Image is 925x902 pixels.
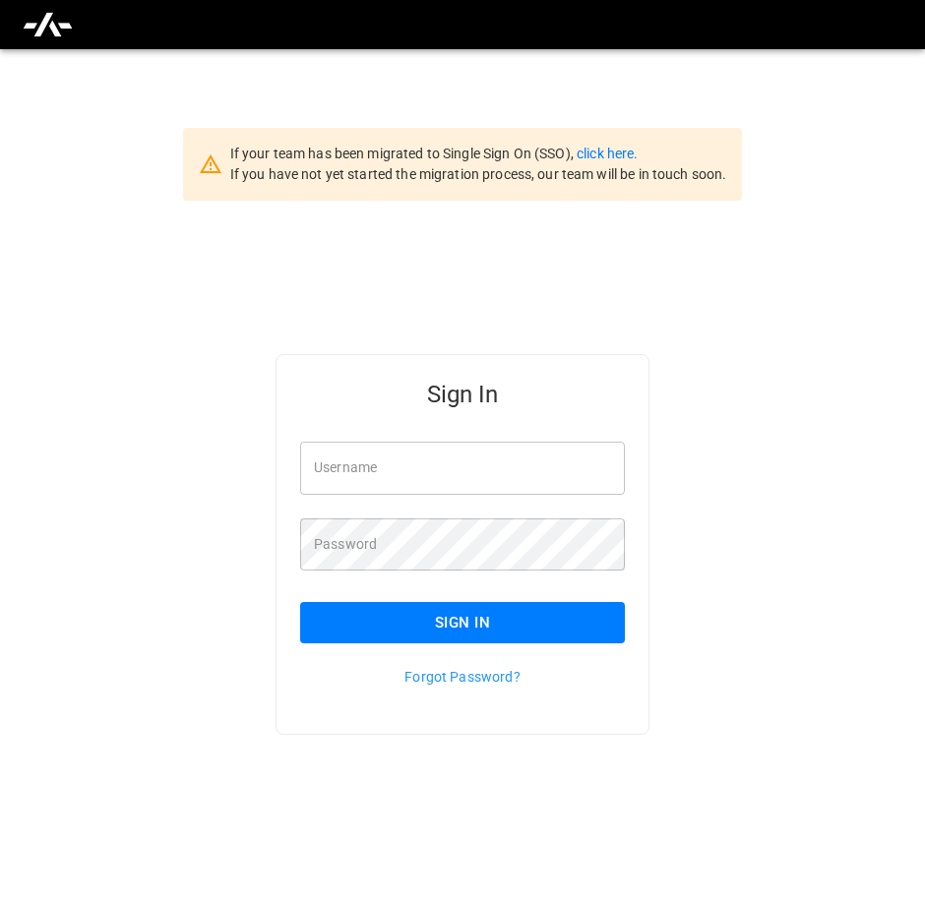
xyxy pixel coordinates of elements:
[577,146,638,161] a: click here.
[300,602,625,643] button: Sign In
[300,379,625,410] h5: Sign In
[230,166,727,182] span: If you have not yet started the migration process, our team will be in touch soon.
[230,146,577,161] span: If your team has been migrated to Single Sign On (SSO),
[22,6,74,43] img: ampcontrol.io logo
[300,667,625,687] p: Forgot Password?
